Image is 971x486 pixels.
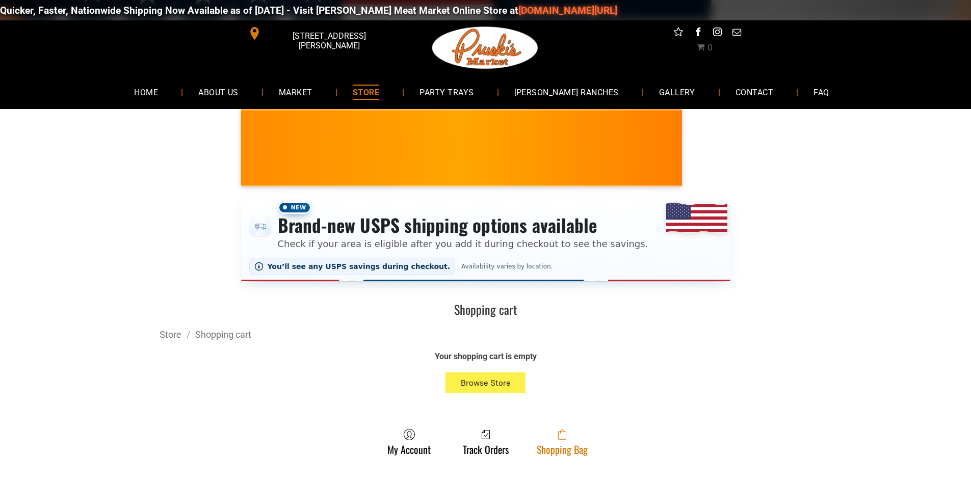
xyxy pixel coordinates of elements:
h1: Shopping cart [160,302,812,317]
span: Availability varies by location. [459,263,555,270]
a: [PERSON_NAME] RANCHES [499,78,634,105]
span: New [278,201,311,214]
img: Pruski-s+Market+HQ+Logo2-1920w.png [430,20,540,75]
span: [PERSON_NAME] MARKET [679,155,879,171]
span: Browse Store [461,378,511,388]
a: GALLERY [644,78,711,105]
a: PARTY TRAYS [404,78,489,105]
a: My Account [382,428,436,455]
span: [STREET_ADDRESS][PERSON_NAME] [263,26,395,56]
span: 0 [707,43,713,52]
a: STORE [337,78,395,105]
a: Store [160,329,181,340]
a: email [730,25,743,41]
a: FAQ [798,78,844,105]
a: facebook [691,25,704,41]
span: You’ll see any USPS savings during checkout. [268,262,451,271]
a: ABOUT US [183,78,254,105]
a: MARKET [264,78,328,105]
a: [DOMAIN_NAME][URL] [516,5,615,16]
a: CONTACT [720,78,789,105]
div: Your shopping cart is empty [302,351,669,362]
a: Social network [672,25,685,41]
a: Shopping Bag [532,428,593,455]
a: instagram [711,25,724,41]
div: Shipping options announcement [241,195,730,281]
button: Browse Store [445,372,526,393]
span: / [181,329,195,340]
a: [STREET_ADDRESS][PERSON_NAME] [241,25,397,41]
a: HOME [119,78,173,105]
a: Shopping cart [195,329,251,340]
div: Breadcrumbs [160,328,812,341]
h3: Brand-new USPS shipping options available [278,214,648,236]
a: Track Orders [458,428,514,455]
p: Check if your area is eligible after you add it during checkout to see the savings. [278,237,648,251]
